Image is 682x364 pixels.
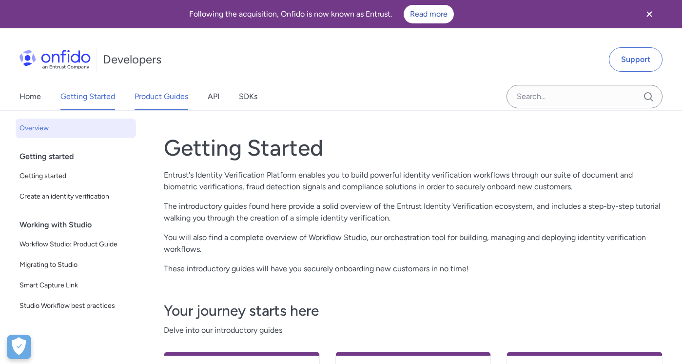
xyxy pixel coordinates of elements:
[19,280,132,291] span: Smart Capture Link
[60,83,115,110] a: Getting Started
[7,335,31,359] div: Cookie Preferences
[19,147,140,166] div: Getting started
[19,122,132,134] span: Overview
[19,215,140,235] div: Working with Studio
[16,166,136,186] a: Getting started
[164,324,663,336] span: Delve into our introductory guides
[16,187,136,206] a: Create an identity verification
[208,83,219,110] a: API
[19,239,132,250] span: Workflow Studio: Product Guide
[16,235,136,254] a: Workflow Studio: Product Guide
[631,2,667,26] button: Close banner
[16,296,136,316] a: Studio Workflow best practices
[16,255,136,275] a: Migrating to Studio
[19,259,132,271] span: Migrating to Studio
[12,5,631,23] div: Following the acquisition, Onfido is now known as Entrust.
[164,301,663,321] h3: Your journey starts here
[19,191,132,202] span: Create an identity verification
[135,83,188,110] a: Product Guides
[609,47,663,72] a: Support
[164,201,663,224] p: The introductory guides found here provide a solid overview of the Entrust Identity Verification ...
[239,83,257,110] a: SDKs
[19,300,132,312] span: Studio Workflow best practices
[19,50,91,69] img: Onfido Logo
[19,83,41,110] a: Home
[7,335,31,359] button: Open Preferences
[507,85,663,108] input: Onfido search input field
[404,5,454,23] a: Read more
[164,134,663,162] h1: Getting Started
[19,170,132,182] span: Getting started
[164,263,663,275] p: These introductory guides will have you securely onboarding new customers in no time!
[103,52,161,67] h1: Developers
[16,276,136,295] a: Smart Capture Link
[164,169,663,193] p: Entrust's Identity Verification Platform enables you to build powerful identity verification work...
[16,119,136,138] a: Overview
[643,8,655,20] svg: Close banner
[164,232,663,255] p: You will also find a complete overview of Workflow Studio, our orchestration tool for building, m...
